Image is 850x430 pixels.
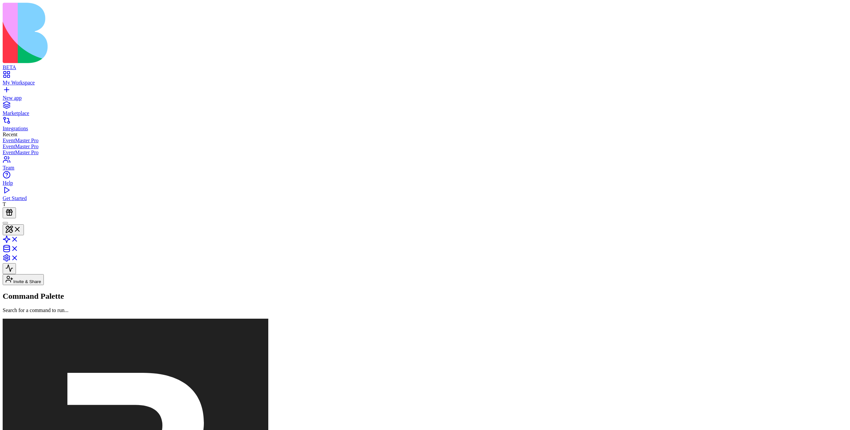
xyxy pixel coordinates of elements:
[3,64,847,70] div: BETA
[3,307,847,313] p: Search for a command to run...
[3,150,847,156] a: EventMaster Pro
[3,132,17,137] span: Recent
[3,201,6,207] span: T
[3,159,847,171] a: Team
[3,95,847,101] div: New app
[3,110,847,116] div: Marketplace
[3,292,847,301] h2: Command Palette
[3,174,847,186] a: Help
[3,180,847,186] div: Help
[3,120,847,132] a: Integrations
[3,58,847,70] a: BETA
[3,3,270,63] img: logo
[3,274,44,285] button: Invite & Share
[3,138,847,144] a: EventMaster Pro
[3,89,847,101] a: New app
[3,104,847,116] a: Marketplace
[3,80,847,86] div: My Workspace
[3,74,847,86] a: My Workspace
[3,165,847,171] div: Team
[3,195,847,201] div: Get Started
[3,144,847,150] a: EventMaster Pro
[3,189,847,201] a: Get Started
[3,126,847,132] div: Integrations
